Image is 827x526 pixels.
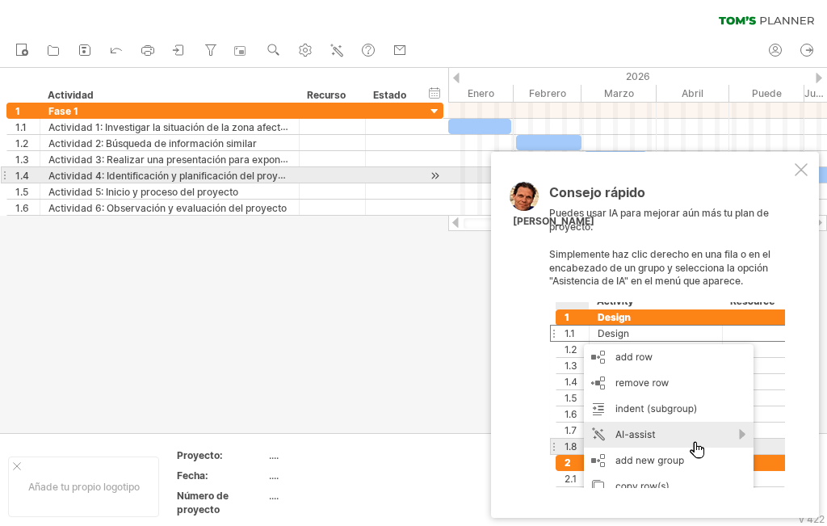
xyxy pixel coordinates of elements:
[269,490,279,502] font: ....
[427,167,443,184] div: Desplácese hasta la actividad
[439,85,514,102] div: Enero de 2026
[752,87,782,99] font: Puede
[48,202,287,214] font: Actividad 6: Observación y evaluación del proyecto
[581,85,657,102] div: Marzo de 2026
[48,169,298,182] font: Actividad 4: Identificación y planificación del proyecto
[15,170,29,182] font: 1.4
[682,87,703,99] font: Abril
[529,87,566,99] font: Febrero
[48,89,94,101] font: Actividad
[269,449,279,461] font: ....
[15,105,20,117] font: 1
[48,105,78,117] font: Fase 1
[626,70,650,82] font: 2026
[799,513,825,525] font: v 422
[657,85,729,102] div: Abril de 2026
[513,215,594,227] font: [PERSON_NAME]
[729,85,804,102] div: Mayo de 2026
[468,87,494,99] font: Enero
[269,469,279,482] font: ....
[177,469,208,482] font: Fecha:
[15,186,28,198] font: 1.5
[15,137,28,149] font: 1.2
[177,449,223,461] font: Proyecto:
[48,137,257,149] font: Actividad 2: Búsqueda de información similar
[15,121,27,133] font: 1.1
[177,490,229,515] font: Número de proyecto
[28,481,140,493] font: Añade tu propio logotipo
[307,89,346,101] font: Recurso
[373,89,406,101] font: Estado
[549,184,645,200] font: Consejo rápido
[604,87,634,99] font: Marzo
[549,207,769,233] font: Puedes usar IA para mejorar aún más tu plan de proyecto.
[549,248,770,288] font: Simplemente haz clic derecho en una fila o en el encabezado de un grupo y selecciona la opción "A...
[48,120,298,133] font: Actividad 1: Investigar la situación de la zona afectada
[48,153,344,166] font: Actividad 3: Realizar una presentación para exponer el proyecto
[15,202,29,214] font: 1.6
[514,85,581,102] div: Febrero de 2026
[15,154,29,166] font: 1.3
[48,186,238,198] font: Actividad 5: Inicio y proceso del proyecto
